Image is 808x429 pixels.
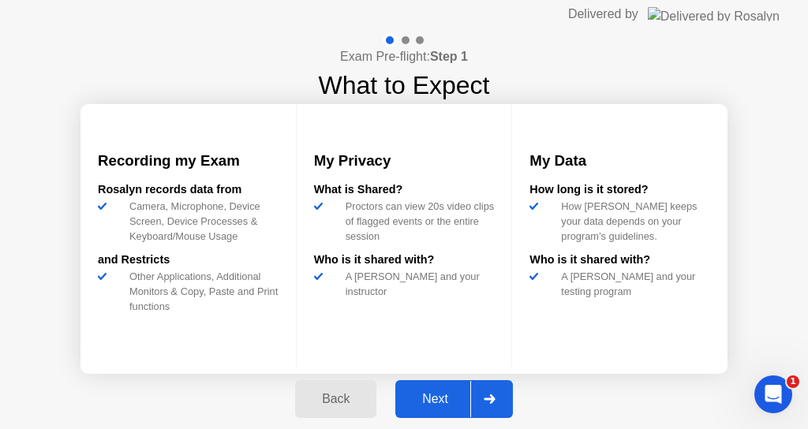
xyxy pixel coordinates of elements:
h3: My Privacy [314,150,495,172]
div: Next [400,392,470,406]
div: Camera, Microphone, Device Screen, Device Processes & Keyboard/Mouse Usage [123,199,279,244]
button: Next [395,380,513,418]
button: Back [295,380,376,418]
div: How long is it stored? [529,181,710,199]
div: Who is it shared with? [314,252,495,269]
b: Step 1 [430,50,468,63]
h4: Exam Pre-flight: [340,47,468,66]
div: How [PERSON_NAME] keeps your data depends on your program’s guidelines. [555,199,710,244]
h3: Recording my Exam [98,150,279,172]
iframe: Intercom live chat [754,375,792,413]
div: A [PERSON_NAME] and your instructor [339,269,495,299]
div: Back [300,392,372,406]
div: and Restricts [98,252,279,269]
div: Delivered by [568,5,638,24]
div: A [PERSON_NAME] and your testing program [555,269,710,299]
h3: My Data [529,150,710,172]
span: 1 [787,375,799,388]
div: Rosalyn records data from [98,181,279,199]
div: Who is it shared with? [529,252,710,269]
img: Delivered by Rosalyn [648,7,780,21]
div: What is Shared? [314,181,495,199]
div: Proctors can view 20s video clips of flagged events or the entire session [339,199,495,244]
div: Other Applications, Additional Monitors & Copy, Paste and Print functions [123,269,279,315]
h1: What to Expect [319,66,490,104]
